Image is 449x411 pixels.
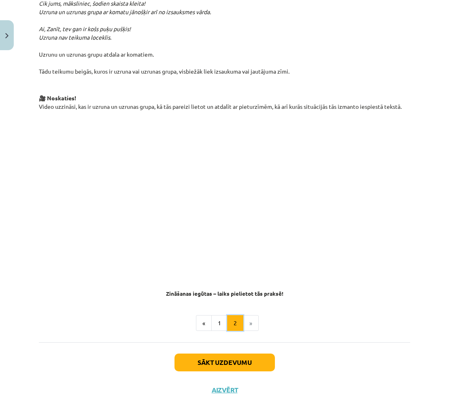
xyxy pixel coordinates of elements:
strong: 🎥 Noskaties! [39,94,76,102]
button: 1 [211,315,228,331]
nav: Page navigation example [39,315,410,331]
button: 2 [227,315,243,331]
button: « [196,315,212,331]
button: Sākt uzdevumu [174,354,275,371]
p: Video uzzināsi, kas ir uzruna un uzrunas grupa, kā tās pareizi lietot un atdalīt ar pieturzīmēm, ... [39,94,410,111]
em: Ai, Zanīt, tev gan ir košs puķu pušķis! Uzruna nav teikuma loceklis [39,25,131,41]
img: icon-close-lesson-0947bae3869378f0d4975bcd49f059093ad1ed9edebbc8119c70593378902aed.svg [5,33,9,38]
strong: Zināšanas iegūtas – laiks pielietot tās praksē! [166,290,283,297]
button: Aizvērt [209,386,240,394]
